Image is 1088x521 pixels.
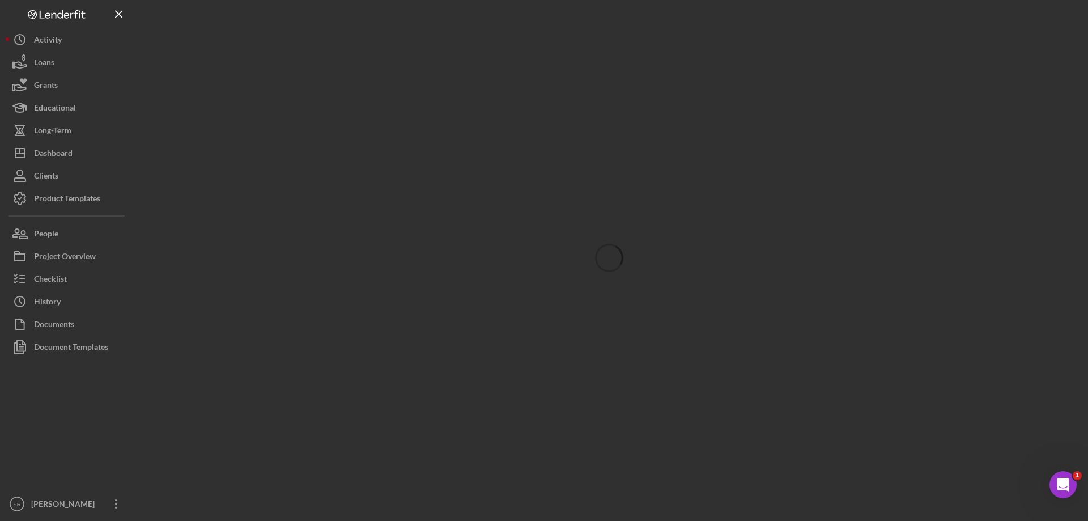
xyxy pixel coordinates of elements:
[6,119,130,142] button: Long-Term
[6,96,130,119] button: Educational
[34,28,62,54] div: Activity
[6,142,130,164] button: Dashboard
[28,493,102,518] div: [PERSON_NAME]
[34,290,61,316] div: History
[34,142,73,167] div: Dashboard
[6,245,130,268] button: Project Overview
[13,501,20,507] text: SR
[1049,471,1077,498] iframe: Intercom live chat
[34,245,96,270] div: Project Overview
[34,222,58,248] div: People
[6,336,130,358] button: Document Templates
[6,290,130,313] button: History
[1073,471,1082,480] span: 1
[6,222,130,245] button: People
[34,74,58,99] div: Grants
[6,268,130,290] button: Checklist
[6,28,130,51] button: Activity
[6,74,130,96] button: Grants
[34,187,100,213] div: Product Templates
[6,187,130,210] button: Product Templates
[6,51,130,74] button: Loans
[34,119,71,145] div: Long-Term
[6,313,130,336] button: Documents
[6,164,130,187] button: Clients
[34,96,76,122] div: Educational
[34,164,58,190] div: Clients
[34,51,54,77] div: Loans
[6,493,130,515] button: SR[PERSON_NAME]
[34,268,67,293] div: Checklist
[34,313,74,338] div: Documents
[34,336,108,361] div: Document Templates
